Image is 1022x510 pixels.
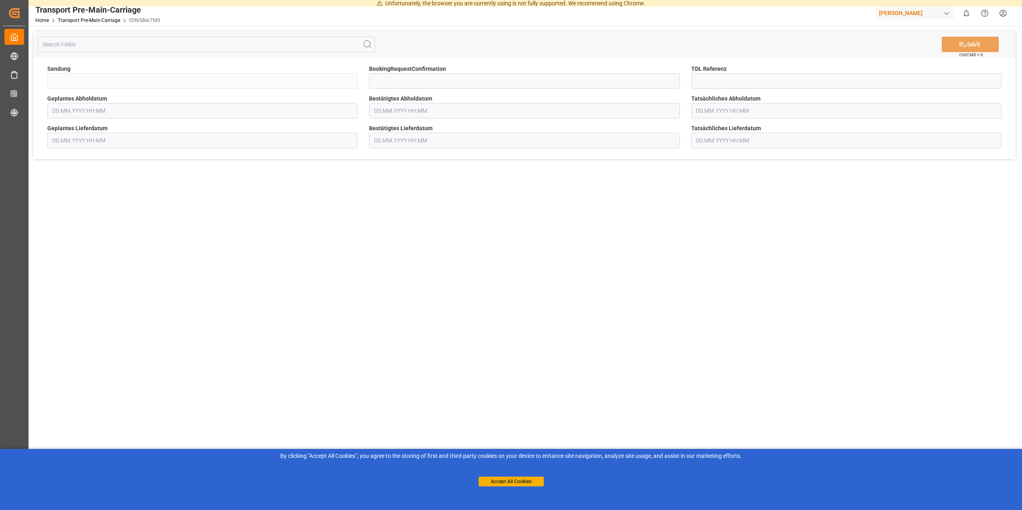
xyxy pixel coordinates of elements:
[876,7,954,19] div: [PERSON_NAME]
[957,4,976,22] button: show 0 new notifications
[479,477,544,486] button: Accept All Cookies
[369,65,446,73] span: BookingRequestConfirmation
[58,18,120,23] a: Transport Pre-Main-Carriage
[691,65,727,73] span: TDL Referenz
[369,94,432,103] span: Bestätigtes Abholdatum
[942,37,999,52] button: SAVE
[369,133,679,148] input: DD.MM.YYYY HH:MM
[691,103,1002,118] input: DD.MM.YYYY HH:MM
[35,18,49,23] a: Home
[691,124,761,133] span: Tatsächliches Lieferdatum
[47,133,358,148] input: DD.MM.YYYY HH:MM
[6,452,1016,460] div: By clicking "Accept All Cookies”, you agree to the storing of first and third-party cookies on yo...
[976,4,994,22] button: Help Center
[876,5,957,21] button: [PERSON_NAME]
[47,103,358,118] input: DD.MM.YYYY HH:MM
[691,94,760,103] span: Tatsächliches Abholdatum
[47,124,108,133] span: Geplantes Lieferdatum
[47,94,107,103] span: Geplantes Abholdatum
[959,52,983,58] span: Ctrl/CMD + S
[37,37,375,52] input: Search Fields
[47,65,70,73] span: Sendung
[369,103,679,118] input: DD.MM.YYYY HH:MM
[369,124,433,133] span: Bestätigtes Lieferdatum
[691,133,1002,148] input: DD.MM.YYYY HH:MM
[35,4,160,16] div: Transport Pre-Main-Carriage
